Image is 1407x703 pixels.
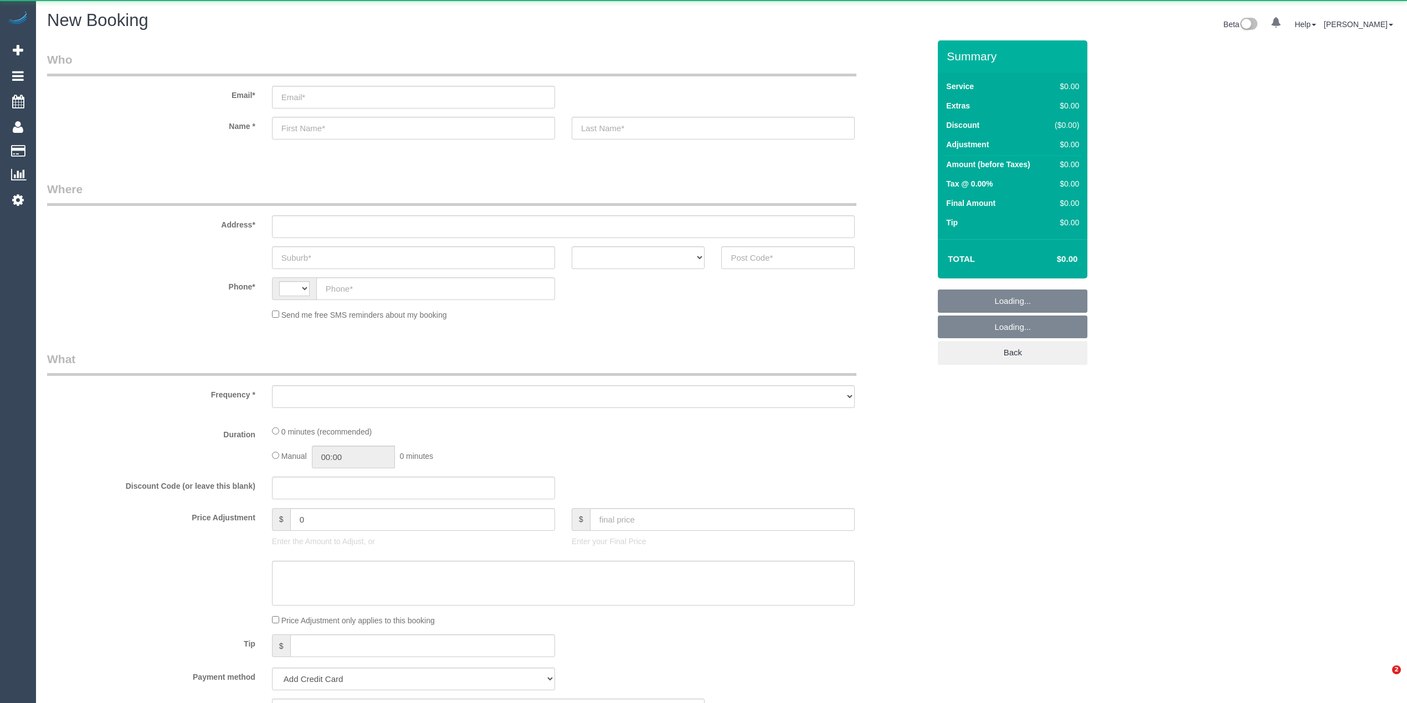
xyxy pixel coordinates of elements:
span: New Booking [47,11,148,30]
img: Automaid Logo [7,11,29,27]
input: Phone* [316,277,555,300]
label: Phone* [39,277,264,292]
p: Enter the Amount to Adjust, or [272,536,555,547]
label: Final Amount [946,198,995,209]
h3: Summary [947,50,1082,63]
legend: Who [47,51,856,76]
input: Post Code* [721,246,855,269]
span: Price Adjustment only applies to this booking [281,616,435,625]
label: Adjustment [946,139,989,150]
div: $0.00 [1050,198,1079,209]
legend: Where [47,181,856,206]
span: Send me free SMS reminders about my booking [281,311,447,319]
iframe: Intercom live chat [1369,665,1396,692]
div: ($0.00) [1050,120,1079,131]
div: $0.00 [1050,100,1079,111]
label: Frequency * [39,385,264,400]
label: Duration [39,425,264,440]
span: Manual [281,452,307,461]
div: $0.00 [1050,178,1079,189]
span: 0 minutes (recommended) [281,427,372,436]
a: Help [1295,20,1316,29]
legend: What [47,351,856,376]
div: $0.00 [1050,81,1079,92]
label: Tip [946,217,958,228]
label: Amount (before Taxes) [946,159,1030,170]
label: Payment method [39,668,264,683]
label: Discount [946,120,979,131]
input: First Name* [272,117,555,139]
input: Email* [272,86,555,108]
input: final price [590,508,855,531]
div: $0.00 [1050,139,1079,150]
span: $ [272,634,290,657]
a: [PERSON_NAME] [1324,20,1393,29]
label: Extras [946,100,970,111]
span: 2 [1392,665,1401,674]
span: $ [572,508,590,531]
label: Address* [39,215,264,230]
div: $0.00 [1050,217,1079,228]
input: Suburb* [272,246,555,269]
h4: $0.00 [1024,255,1077,264]
a: Back [938,341,1087,364]
label: Service [946,81,974,92]
label: Discount Code (or leave this blank) [39,477,264,492]
label: Name * [39,117,264,132]
div: $0.00 [1050,159,1079,170]
label: Tax @ 0.00% [946,178,993,189]
label: Price Adjustment [39,508,264,523]
label: Email* [39,86,264,101]
input: Last Name* [572,117,855,139]
strong: Total [948,254,975,263]
a: Beta [1224,20,1258,29]
p: Enter your Final Price [572,536,855,547]
label: Tip [39,634,264,649]
span: 0 minutes [399,452,433,461]
img: New interface [1239,18,1257,32]
span: $ [272,508,290,531]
